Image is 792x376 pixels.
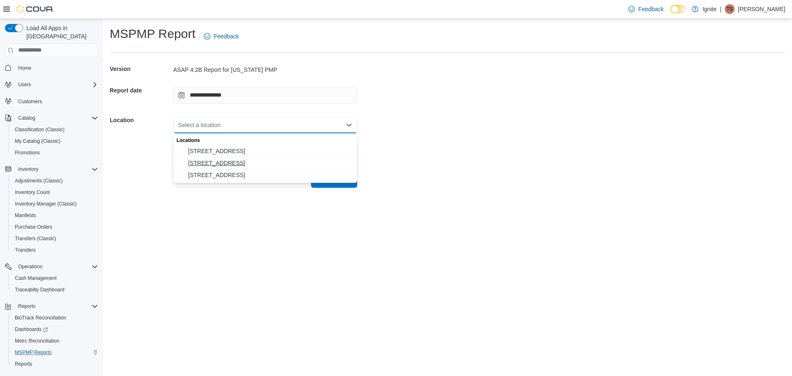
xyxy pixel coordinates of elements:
a: Feedback [200,28,242,45]
button: Close list of options [346,122,352,128]
button: Inventory Count [8,187,101,198]
span: Classification (Classic) [12,125,98,135]
button: Inventory Manager (Classic) [8,198,101,210]
button: Purchase Orders [8,221,101,233]
img: Cova [16,5,54,13]
span: Reports [15,301,98,311]
span: Metrc Reconciliation [15,338,59,344]
span: Customers [15,96,98,106]
button: Traceabilty Dashboard [8,284,101,296]
span: Inventory Count [15,189,50,196]
span: My Catalog (Classic) [12,136,98,146]
a: Traceabilty Dashboard [12,285,68,295]
p: | [720,4,721,14]
span: Inventory [18,166,38,173]
div: Choose from the following options [173,133,357,181]
a: Metrc Reconciliation [12,336,63,346]
span: Dashboards [12,324,98,334]
span: [STREET_ADDRESS] [188,159,352,167]
span: Reports [12,359,98,369]
button: Users [15,80,34,90]
span: Feedback [214,32,239,40]
button: Manifests [8,210,101,221]
span: BioTrack Reconciliation [12,313,98,323]
span: Classification (Classic) [15,126,65,133]
a: Home [15,63,35,73]
span: My Catalog (Classic) [15,138,61,144]
h1: MSPMP Report [110,26,196,42]
button: Reports [15,301,39,311]
span: Cash Management [15,275,57,281]
a: Transfers [12,245,39,255]
h5: Version [110,61,172,77]
button: Home [2,62,101,74]
a: Reports [12,359,35,369]
span: Adjustments (Classic) [15,177,63,184]
button: Transfers (Classic) [8,233,101,244]
p: Ignite [702,4,717,14]
span: Home [18,65,31,71]
span: Reports [18,303,35,310]
p: [PERSON_NAME] [738,4,785,14]
span: MSPMP Reports [12,348,98,357]
a: BioTrack Reconciliation [12,313,70,323]
span: MSPMP Reports [15,349,52,356]
a: Inventory Manager (Classic) [12,199,80,209]
span: Transfers [15,247,35,253]
span: Traceabilty Dashboard [12,285,98,295]
button: Customers [2,95,101,107]
a: Adjustments (Classic) [12,176,66,186]
h5: Report date [110,82,172,99]
span: Purchase Orders [12,222,98,232]
button: Catalog [15,113,38,123]
input: Dark Mode [670,5,688,14]
div: Tristen Scarbrough [725,4,735,14]
button: MSPMP Reports [8,347,101,358]
button: Cash Management [8,272,101,284]
input: Accessible screen reader label [178,120,179,130]
button: Users [2,79,101,90]
span: Operations [15,262,98,272]
a: Manifests [12,210,39,220]
div: Locations [173,133,357,145]
button: Promotions [8,147,101,158]
button: 3978 N Gloster Street [173,169,357,181]
h5: Location [110,112,172,128]
span: Metrc Reconciliation [12,336,98,346]
span: Customers [18,98,42,105]
a: Cash Management [12,273,60,283]
span: Promotions [15,149,40,156]
button: Reports [8,358,101,370]
button: My Catalog (Classic) [8,135,101,147]
button: BioTrack Reconciliation [8,312,101,324]
span: Promotions [12,148,98,158]
button: Operations [15,262,46,272]
button: 5440 I-55 Frontage Road N [173,145,357,157]
button: 2172 A Street [173,157,357,169]
button: Adjustments (Classic) [8,175,101,187]
button: Metrc Reconciliation [8,335,101,347]
span: Inventory Manager (Classic) [15,201,77,207]
a: Promotions [12,148,43,158]
span: Reports [15,361,32,367]
a: Purchase Orders [12,222,56,232]
button: Inventory [2,163,101,175]
span: Manifests [15,212,36,219]
button: Inventory [15,164,42,174]
a: Dashboards [8,324,101,335]
span: Cash Management [12,273,98,283]
button: Reports [2,300,101,312]
a: Transfers (Classic) [12,234,59,244]
span: Users [15,80,98,90]
a: My Catalog (Classic) [12,136,64,146]
span: Inventory Count [12,187,98,197]
span: Catalog [15,113,98,123]
span: Catalog [18,115,35,121]
span: TS [726,4,733,14]
button: Classification (Classic) [8,124,101,135]
a: Customers [15,97,45,106]
a: Inventory Count [12,187,53,197]
span: Dashboards [15,326,48,333]
span: Home [15,63,98,73]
